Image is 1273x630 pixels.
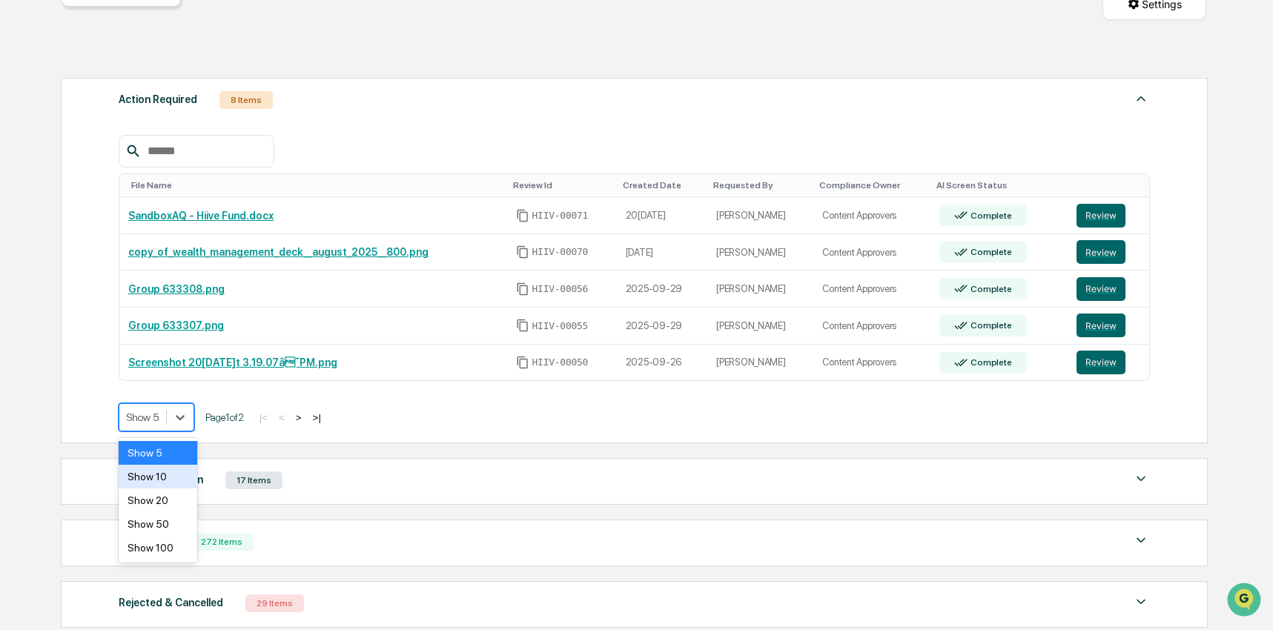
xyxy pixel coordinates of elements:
td: Content Approvers [813,308,930,345]
span: HIIV-00071 [532,210,589,222]
p: How can we help? [15,31,270,55]
button: Review [1077,240,1125,264]
td: Content Approvers [813,271,930,308]
span: Attestations [122,187,184,202]
div: Show 50 [119,512,197,536]
img: 1746055101610-c473b297-6a78-478c-a979-82029cc54cd1 [15,113,42,140]
td: [PERSON_NAME] [707,197,813,234]
div: Toggle SortBy [513,180,611,190]
div: Rejected & Cancelled [119,593,223,612]
a: Review [1077,314,1140,337]
a: Review [1077,240,1140,264]
button: Review [1077,204,1125,228]
div: Show 20 [119,488,197,512]
div: Toggle SortBy [936,180,1062,190]
td: 2025-09-29 [617,308,707,345]
span: Page 1 of 2 [205,411,244,423]
button: Review [1077,314,1125,337]
a: Review [1077,204,1140,228]
td: [PERSON_NAME] [707,271,813,308]
div: Show 100 [119,536,197,560]
td: [DATE] [617,234,707,271]
span: Copy Id [516,319,529,332]
div: Complete [968,320,1011,331]
a: 🔎Data Lookup [9,209,99,236]
div: Toggle SortBy [131,180,501,190]
div: Toggle SortBy [713,180,807,190]
div: Start new chat [50,113,243,128]
td: Content Approvers [813,345,930,381]
div: 29 Items [245,594,304,612]
div: Toggle SortBy [819,180,924,190]
div: Complete [968,210,1011,221]
span: Copy Id [516,245,529,259]
div: Action Required [119,90,197,109]
div: 🗄️ [108,188,119,200]
div: 🔎 [15,216,27,228]
span: Copy Id [516,209,529,222]
div: 🖐️ [15,188,27,200]
iframe: Open customer support [1226,581,1266,621]
td: Content Approvers [813,197,930,234]
button: |< [255,411,272,424]
td: [PERSON_NAME] [707,345,813,381]
a: 🖐️Preclearance [9,181,102,208]
button: >| [308,411,325,424]
img: caret [1132,90,1150,107]
td: [PERSON_NAME] [707,308,813,345]
div: Complete [968,284,1011,294]
div: Complete [968,247,1011,257]
span: HIIV-00056 [532,283,589,295]
img: caret [1132,593,1150,611]
span: Pylon [148,251,179,262]
td: [PERSON_NAME] [707,234,813,271]
span: Copy Id [516,282,529,296]
span: Preclearance [30,187,96,202]
a: 🗄️Attestations [102,181,190,208]
span: HIIV-00070 [532,246,589,258]
span: Data Lookup [30,215,93,230]
button: Review [1077,277,1125,301]
a: SandboxAQ - Hiive Fund.docx [128,210,274,222]
td: 20[DATE] [617,197,707,234]
td: Content Approvers [813,234,930,271]
span: Copy Id [516,356,529,369]
img: caret [1132,470,1150,488]
div: Toggle SortBy [623,180,701,190]
div: Complete [968,357,1011,368]
a: Review [1077,351,1140,374]
a: copy_of_wealth_management_deck__august_2025__800.png [128,246,429,258]
div: Toggle SortBy [1079,180,1143,190]
div: 17 Items [225,471,282,489]
div: 8 Items [219,91,273,109]
div: 272 Items [190,533,254,551]
button: < [274,411,289,424]
a: Powered byPylon [105,251,179,262]
td: 2025-09-29 [617,271,707,308]
img: caret [1132,531,1150,549]
button: Review [1077,351,1125,374]
div: Show 10 [119,465,197,488]
button: Start new chat [252,118,270,136]
a: Group 633307.png [128,319,224,331]
a: Group 633308.png [128,283,225,295]
button: > [291,411,306,424]
div: Show 5 [119,441,197,465]
div: We're available if you need us! [50,128,188,140]
td: 2025-09-26 [617,345,707,381]
a: Screenshot 20[DATE]t 3.19.07â¯PM.png [128,357,337,368]
a: Review [1077,277,1140,301]
span: HIIV-00055 [532,320,589,332]
span: HIIV-00050 [532,357,589,368]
